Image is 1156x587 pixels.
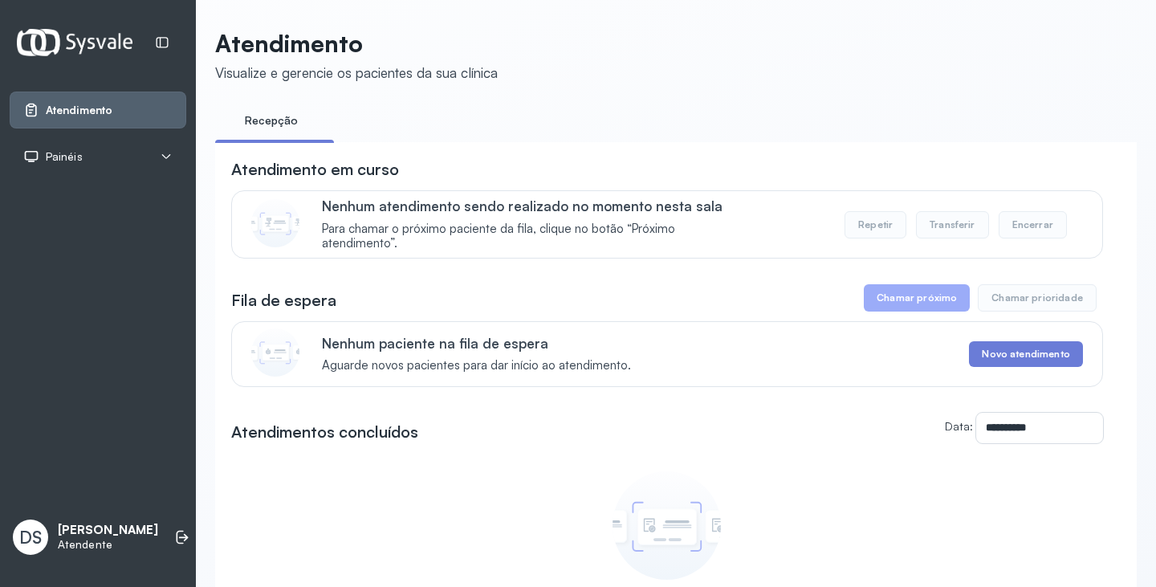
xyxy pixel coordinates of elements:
p: Atendente [58,538,158,552]
a: Atendimento [23,102,173,118]
h3: Atendimento em curso [231,158,399,181]
div: Visualize e gerencie os pacientes da sua clínica [215,64,498,81]
p: Nenhum atendimento sendo realizado no momento nesta sala [322,198,747,214]
span: Aguarde novos pacientes para dar início ao atendimento. [322,358,631,373]
button: Encerrar [999,211,1067,238]
a: Recepção [215,108,328,134]
img: Imagem de CalloutCard [251,199,299,247]
button: Transferir [916,211,989,238]
h3: Fila de espera [231,289,336,312]
button: Chamar próximo [864,284,970,312]
button: Chamar prioridade [978,284,1097,312]
img: Imagem de empty state [613,471,721,580]
p: [PERSON_NAME] [58,523,158,538]
button: Novo atendimento [969,341,1082,367]
img: Logotipo do estabelecimento [17,29,132,55]
p: Nenhum paciente na fila de espera [322,335,631,352]
span: Painéis [46,150,83,164]
p: Atendimento [215,29,498,58]
h3: Atendimentos concluídos [231,421,418,443]
img: Imagem de CalloutCard [251,328,299,377]
span: Atendimento [46,104,112,117]
label: Data: [945,419,973,433]
span: Para chamar o próximo paciente da fila, clique no botão “Próximo atendimento”. [322,222,747,252]
button: Repetir [845,211,906,238]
